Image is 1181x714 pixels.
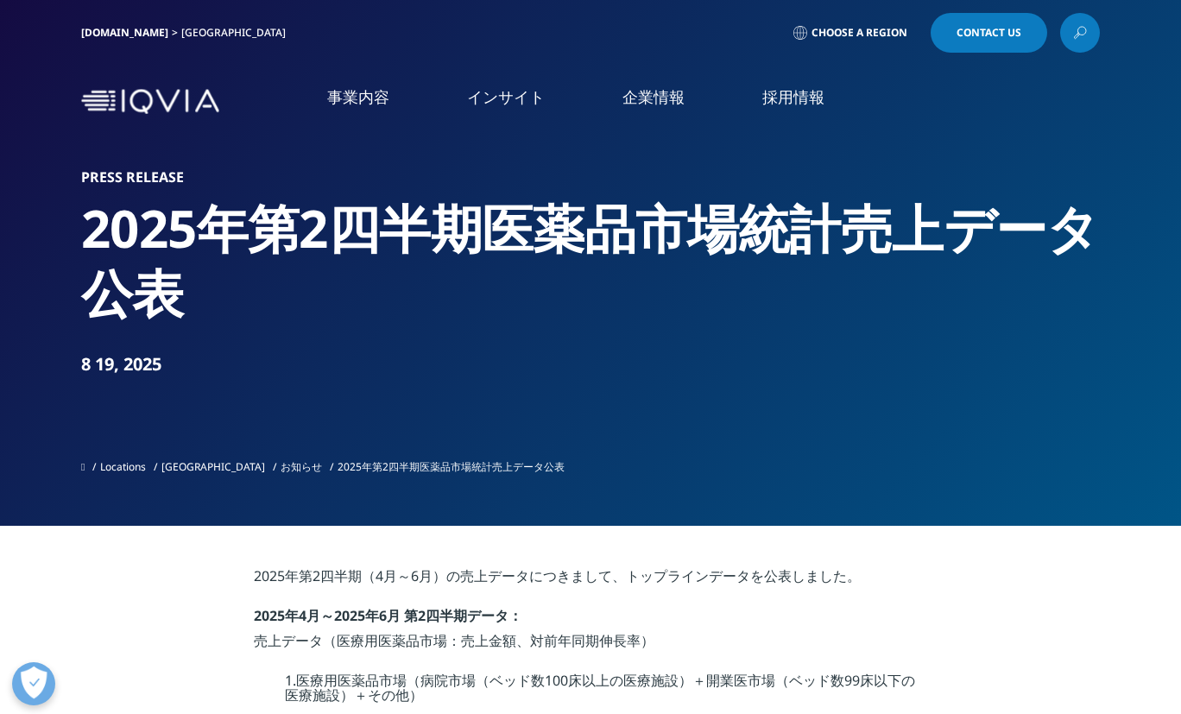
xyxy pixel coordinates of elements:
span: 99 [844,671,860,690]
span: 2025 [254,566,285,585]
nav: Primary [226,60,1100,142]
a: [DOMAIN_NAME] [81,25,168,40]
span: 100 [545,671,568,690]
span: 四半期データ： [426,606,522,625]
span: 月 第 [387,606,418,625]
h2: 2025年第2四半期医薬品市場統計売上データ公表 [81,196,1100,325]
span: 2 [418,606,426,625]
h1: Press Release [81,168,1100,186]
a: 採用情報 [762,86,824,108]
span: 月～ [383,566,411,585]
span: 年 [285,606,299,625]
span: 年第 [285,566,313,585]
span: Contact Us [957,28,1021,38]
a: お知らせ [281,459,322,474]
span: 4 [376,566,383,585]
span: 床以上の医療施設）＋開業医市場（ベッド数 [568,671,844,690]
span: 四半期（ [320,566,376,585]
div: 8 19, 2025 [81,352,1100,376]
a: Locations [100,459,146,474]
button: 優先設定センターを開く [12,662,55,705]
span: 2 [313,566,320,585]
span: Choose a Region [812,26,907,40]
a: Contact Us [931,13,1047,53]
span: 医療用医薬品市場（病院市場（ベッド数 [296,671,545,690]
a: インサイト [467,86,545,108]
span: 年 [365,606,379,625]
a: [GEOGRAPHIC_DATA] [161,459,265,474]
span: 床以下の医療施設）＋その他） [285,671,915,705]
span: 月）の売上データにつきまして、トップラインデータを公表しました。 [419,566,861,585]
span: 月～ [306,606,334,625]
div: [GEOGRAPHIC_DATA] [181,26,293,40]
a: 事業内容 [327,86,389,108]
span: 1. [285,671,296,690]
span: 売上データ（医療用医薬品市場：売上金額、対前年同期伸長率） [254,631,654,650]
span: 2025 [334,606,365,625]
span: 4 [299,606,306,625]
span: 6 [411,566,419,585]
a: 企業情報 [622,86,685,108]
strong: 2025 [254,606,285,625]
span: 2025年第2四半期医薬品市場統計売上データ公表 [338,459,565,474]
span: 6 [379,606,387,625]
